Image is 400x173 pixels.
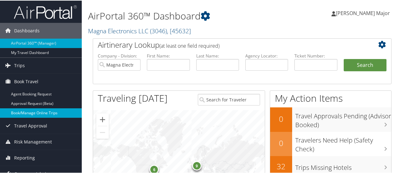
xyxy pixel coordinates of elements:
img: airportal-logo.png [14,4,77,19]
a: 0Travelers Need Help (Safety Check) [270,131,391,155]
h2: Airtinerary Lookup [98,39,362,50]
span: Reporting [14,149,35,165]
input: Search for Traveler [198,93,260,105]
label: Company - Division: [98,52,141,58]
h1: AirPortal 360™ Dashboard [88,9,293,22]
span: ( 3046 ) [150,26,167,35]
h3: Travel Approvals Pending (Advisor Booked) [295,108,391,129]
h2: 0 [270,137,292,148]
label: Ticket Number: [294,52,337,58]
h2: 0 [270,113,292,124]
label: First Name: [147,52,190,58]
h1: Traveling [DATE] [98,91,168,104]
span: Dashboards [14,22,40,38]
span: (at least one field required) [159,42,219,49]
h3: Travelers Need Help (Safety Check) [295,132,391,153]
span: [PERSON_NAME] Major [336,9,390,16]
a: 0Travel Approvals Pending (Advisor Booked) [270,107,391,131]
a: [PERSON_NAME] Major [331,3,396,22]
span: Travel Approval [14,117,47,133]
h1: My Action Items [270,91,391,104]
span: , [ 45632 ] [167,26,191,35]
div: 9 [192,160,202,170]
a: Magna Electronics LLC [88,26,191,35]
span: Risk Management [14,133,52,149]
h2: 32 [270,160,292,171]
span: Book Travel [14,73,38,89]
button: Search [344,58,386,71]
button: Zoom in [96,113,109,125]
label: Agency Locator: [245,52,288,58]
h3: Trips Missing Hotels [295,159,391,171]
span: Trips [14,57,25,73]
button: Zoom out [96,126,109,138]
label: Last Name: [196,52,239,58]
